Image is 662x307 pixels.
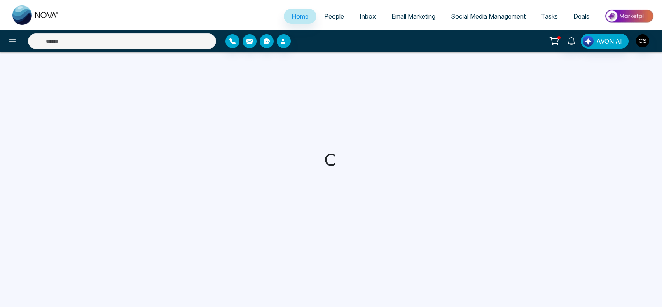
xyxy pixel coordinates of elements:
a: Deals [566,9,597,24]
a: Tasks [533,9,566,24]
span: Inbox [360,12,376,20]
img: Nova CRM Logo [12,5,59,25]
span: Home [292,12,309,20]
img: User Avatar [636,34,649,47]
span: Social Media Management [451,12,526,20]
span: People [324,12,344,20]
span: Tasks [541,12,558,20]
span: Email Marketing [391,12,435,20]
img: Market-place.gif [601,7,657,25]
img: Lead Flow [583,36,594,47]
a: People [316,9,352,24]
button: AVON AI [581,34,629,49]
span: Deals [573,12,589,20]
a: Email Marketing [384,9,443,24]
a: Inbox [352,9,384,24]
a: Social Media Management [443,9,533,24]
a: Home [284,9,316,24]
span: AVON AI [596,37,622,46]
